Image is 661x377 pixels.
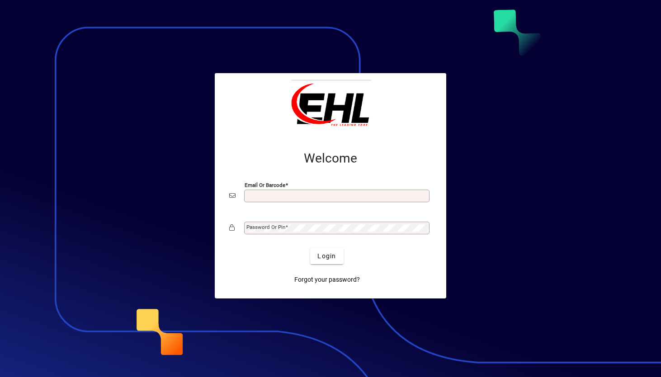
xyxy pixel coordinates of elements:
[245,182,285,188] mat-label: Email or Barcode
[310,248,343,264] button: Login
[291,271,364,288] a: Forgot your password?
[246,224,285,230] mat-label: Password or Pin
[229,151,432,166] h2: Welcome
[294,275,360,284] span: Forgot your password?
[317,251,336,261] span: Login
